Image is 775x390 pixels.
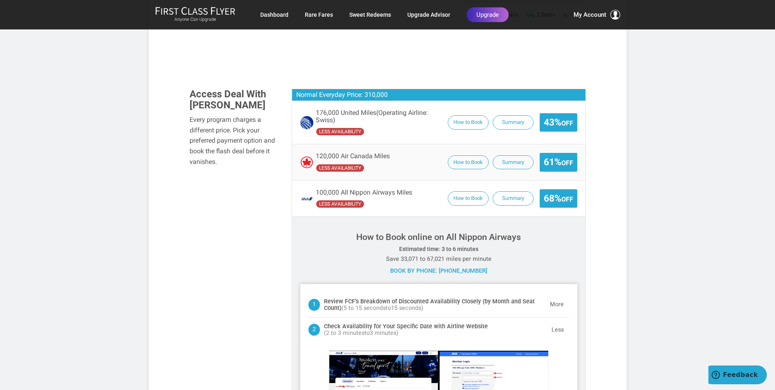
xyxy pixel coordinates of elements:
button: Summary [493,155,534,170]
small: Off [561,195,573,203]
h4: Review FCF’s Breakdown of Discounted Availability Closely (by Month and Seat Count) [324,298,544,312]
button: More [545,296,569,313]
span: 43% [544,117,573,128]
span: ( ) [324,330,398,336]
h3: Access Deal With [PERSON_NAME] [190,89,279,110]
span: 2 to 3 minutes [326,329,364,336]
button: Less [546,322,569,338]
span: to [386,305,391,312]
small: Anyone Can Upgrade [155,17,235,22]
div: Every program charges a different price. Pick your preferred payment option and book the flash de... [190,114,279,167]
span: 61% [544,157,573,167]
a: First Class FlyerAnyone Can Upgrade [155,7,235,23]
h3: How to Book online on All Nippon Airways [300,232,577,242]
div: Book by phone: [PHONE_NUMBER] [300,266,577,276]
span: 120,000 Air Canada Miles [316,152,390,160]
button: How to Book [448,115,489,130]
span: My Account [574,10,606,20]
button: My Account [574,10,620,20]
button: How to Book [448,191,489,206]
a: Rare Fares [305,7,333,22]
span: 15 seconds [391,305,421,312]
img: First Class Flyer [155,7,235,15]
h4: Check Availability for Your Specific Date with Airline Website [324,323,546,336]
a: Upgrade [467,7,509,22]
button: Summary [493,191,534,206]
h5: Estimated time: 3 to 6 minutes [300,246,577,252]
a: Dashboard [260,7,288,22]
a: Upgrade Advisor [407,7,450,22]
button: Summary [493,115,534,130]
h3: Normal Everyday Price: 310,000 [292,89,585,101]
span: 100,000 All Nippon Airways Miles [316,189,412,196]
iframe: Opens a widget where you can find more information [708,365,767,386]
a: Sweet Redeems [349,7,391,22]
span: Air Canada has undefined availability seats availability compared to the operating carrier. [316,164,364,172]
span: 68% [544,193,573,204]
button: How to Book [448,155,489,170]
span: United has undefined availability seats availability compared to the operating carrier. [316,128,364,136]
small: Off [561,159,573,167]
span: (Operating Airline: Swiss) [316,109,428,124]
span: 5 to 15 seconds [344,305,386,312]
span: 3 minutes [370,329,396,336]
span: All Nippon Airways has undefined availability seats availability compared to the operating carrier. [316,200,364,208]
small: Off [561,119,573,127]
span: to [364,329,370,336]
small: Save 33,071 to 67,021 miles per minute [386,256,491,262]
span: ( ) [342,305,423,312]
span: 176,000 United Miles [316,109,444,123]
